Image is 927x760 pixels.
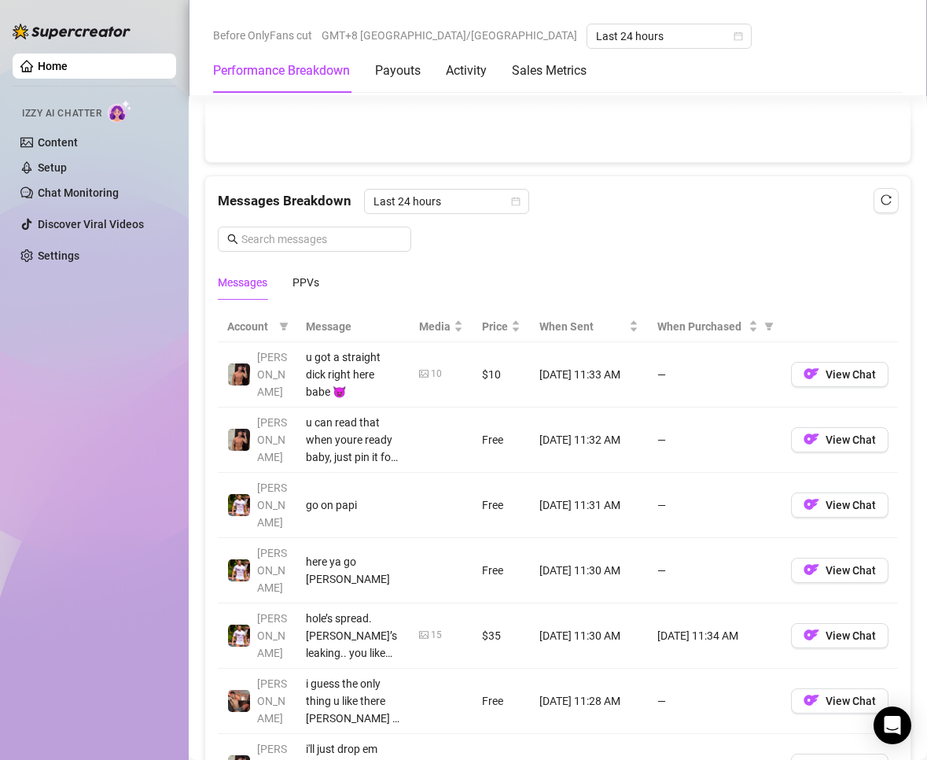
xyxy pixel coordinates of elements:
span: [PERSON_NAME] [257,547,287,594]
td: [DATE] 11:30 AM [530,538,648,603]
td: [DATE] 11:33 AM [530,342,648,408]
span: Last 24 hours [373,190,520,213]
span: [PERSON_NAME] [257,351,287,398]
span: [PERSON_NAME] [257,416,287,463]
img: Hector [228,625,250,647]
img: Osvaldo [228,690,250,712]
div: Open Intercom Messenger [874,707,911,744]
div: Messages Breakdown [218,189,898,214]
span: View Chat [826,368,876,381]
span: search [227,234,238,245]
span: filter [764,322,774,331]
div: u got a straight dick right here babe 😈 [306,349,400,400]
td: [DATE] 11:28 AM [530,669,648,734]
span: View Chat [826,564,876,577]
div: Activity [446,61,487,80]
img: Zach [228,429,250,451]
td: Free [473,538,530,603]
a: Discover Viral Videos [38,218,144,231]
a: OFView Chat [791,437,888,449]
a: OFView Chat [791,371,888,384]
span: [PERSON_NAME] [257,612,287,659]
div: Messages [218,274,267,291]
button: OFView Chat [791,623,888,648]
td: $10 [473,342,530,408]
span: Account [227,318,273,335]
td: [DATE] 11:31 AM [530,473,648,538]
span: picture [419,630,429,640]
td: — [648,408,782,473]
img: Zach [228,363,250,386]
a: OFView Chat [791,502,888,515]
span: View Chat [826,499,876,511]
img: OF [804,562,819,577]
img: logo-BBDzfeDw.svg [13,24,131,39]
img: OF [804,496,819,512]
a: OFView Chat [791,567,888,580]
th: When Sent [530,312,648,342]
td: $35 [473,603,530,669]
span: When Purchased [657,318,745,335]
img: OF [804,366,819,382]
img: Hector [228,494,250,516]
a: Chat Monitoring [38,186,119,199]
div: hole’s spread. [PERSON_NAME]’s leaking.. you like watching me stretch just for you, [PERSON_NAME]... [306,610,400,662]
a: Content [38,136,78,149]
td: — [648,342,782,408]
button: OFView Chat [791,558,888,583]
td: [DATE] 11:34 AM [648,603,782,669]
td: Free [473,408,530,473]
div: go on papi [306,496,400,514]
span: Last 24 hours [596,24,742,48]
span: Media [419,318,451,335]
img: OF [804,692,819,708]
span: View Chat [826,695,876,707]
span: [PERSON_NAME] [257,481,287,529]
div: 15 [431,628,442,643]
button: OFView Chat [791,427,888,452]
th: Message [296,312,410,342]
a: Home [38,60,68,72]
img: OF [804,431,819,447]
div: u can read that when youre ready baby, just pin it for ya if u want it but u can leave it there b... [306,414,400,466]
td: [DATE] 11:32 AM [530,408,648,473]
div: i guess the only thing u like there [PERSON_NAME] is the food lol [306,675,400,727]
span: picture [419,369,429,378]
button: OFView Chat [791,493,888,518]
th: When Purchased [648,312,782,342]
td: — [648,669,782,734]
span: GMT+8 [GEOGRAPHIC_DATA]/[GEOGRAPHIC_DATA] [322,24,577,47]
a: Setup [38,161,67,174]
div: PPVs [292,274,319,291]
td: [DATE] 11:30 AM [530,603,648,669]
span: calendar [511,197,521,206]
span: Price [482,318,508,335]
img: AI Chatter [108,100,132,123]
span: filter [279,322,289,331]
a: OFView Chat [791,633,888,645]
a: Settings [38,249,79,262]
div: Sales Metrics [512,61,587,80]
span: Before OnlyFans cut [213,24,312,47]
span: reload [881,194,892,205]
td: Free [473,473,530,538]
span: filter [276,315,292,338]
span: calendar [734,31,743,41]
div: Performance Breakdown [213,61,350,80]
span: When Sent [539,318,626,335]
th: Price [473,312,530,342]
div: here ya go [PERSON_NAME] [306,553,400,588]
a: OFView Chat [791,698,888,710]
img: OF [804,627,819,643]
button: OFView Chat [791,688,888,714]
span: View Chat [826,629,876,642]
div: 10 [431,367,442,382]
img: Hector [228,559,250,581]
span: View Chat [826,433,876,446]
td: — [648,473,782,538]
span: filter [761,315,777,338]
span: [PERSON_NAME] [257,677,287,725]
th: Media [410,312,473,342]
button: OFView Chat [791,362,888,387]
td: Free [473,669,530,734]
